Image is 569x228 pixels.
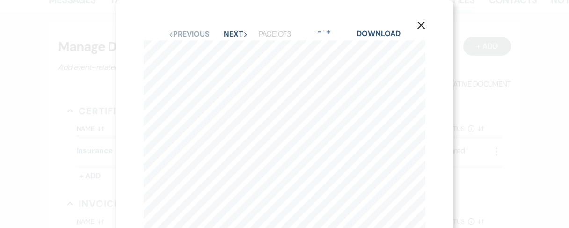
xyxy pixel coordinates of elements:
[168,30,209,38] button: Previous
[324,28,332,36] button: +
[357,29,400,38] a: Download
[316,28,323,36] button: -
[224,30,248,38] button: Next
[259,28,291,40] p: Page 1 of 3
